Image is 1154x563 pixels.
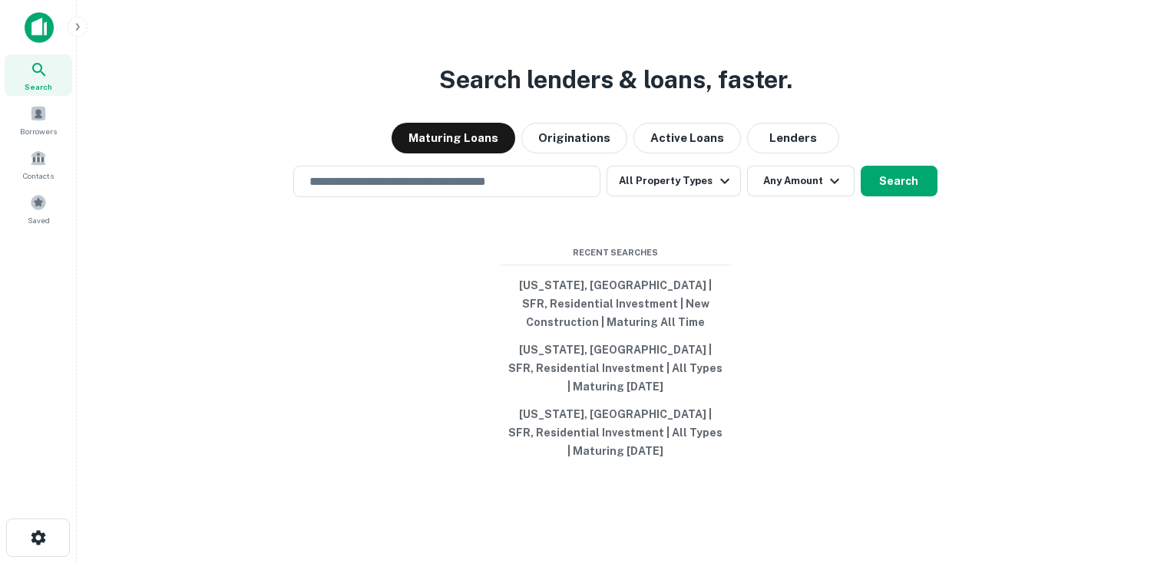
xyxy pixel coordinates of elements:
a: Contacts [5,143,72,185]
button: Any Amount [747,166,855,196]
button: Search [861,166,937,196]
button: All Property Types [607,166,740,196]
img: capitalize-icon.png [25,12,54,43]
button: [US_STATE], [GEOGRAPHIC_DATA] | SFR, Residential Investment | New Construction | Maturing All Time [501,272,731,336]
span: Borrowers [20,125,57,137]
button: Active Loans [633,123,741,153]
h3: Search lenders & loans, faster. [439,61,792,98]
span: Saved [28,214,50,226]
button: Maturing Loans [392,123,515,153]
button: Originations [521,123,627,153]
button: [US_STATE], [GEOGRAPHIC_DATA] | SFR, Residential Investment | All Types | Maturing [DATE] [501,336,731,400]
span: Search [25,81,52,93]
span: Contacts [23,170,54,182]
a: Saved [5,188,72,229]
a: Search [5,54,72,96]
button: Lenders [747,123,839,153]
a: Borrowers [5,99,72,140]
button: [US_STATE], [GEOGRAPHIC_DATA] | SFR, Residential Investment | All Types | Maturing [DATE] [501,400,731,465]
span: Recent Searches [501,246,731,259]
iframe: Chat Widget [1077,440,1154,514]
